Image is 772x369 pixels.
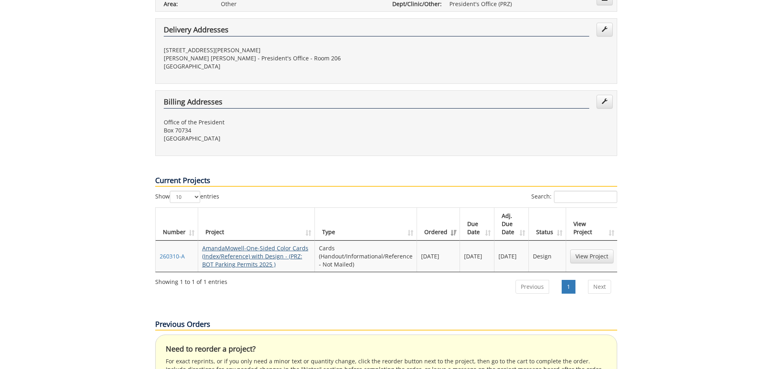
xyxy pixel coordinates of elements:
[460,208,494,241] th: Due Date: activate to sort column ascending
[164,54,380,62] p: [PERSON_NAME] [PERSON_NAME] - President's Office - Room 206
[166,345,607,353] h4: Need to reorder a project?
[494,241,529,272] td: [DATE]
[529,241,566,272] td: Design
[164,98,589,109] h4: Billing Addresses
[164,26,589,36] h4: Delivery Addresses
[562,280,575,294] a: 1
[597,23,613,36] a: Edit Addresses
[164,126,380,134] p: Box 70734
[531,191,617,203] label: Search:
[460,241,494,272] td: [DATE]
[164,62,380,70] p: [GEOGRAPHIC_DATA]
[417,241,460,272] td: [DATE]
[315,208,417,241] th: Type: activate to sort column ascending
[494,208,529,241] th: Adj. Due Date: activate to sort column ascending
[566,208,618,241] th: View Project: activate to sort column ascending
[417,208,460,241] th: Ordered: activate to sort column ascending
[570,250,614,263] a: View Project
[164,134,380,143] p: [GEOGRAPHIC_DATA]
[202,244,308,268] a: AmandaMowell-One-Sided Color Cards (Index/Reference) with Design - (PRZ: BOT Parking Permits 2025 )
[155,191,219,203] label: Show entries
[164,46,380,54] p: [STREET_ADDRESS][PERSON_NAME]
[529,208,566,241] th: Status: activate to sort column ascending
[155,175,617,187] p: Current Projects
[588,280,611,294] a: Next
[160,252,185,260] a: 260310-A
[156,208,198,241] th: Number: activate to sort column ascending
[170,191,200,203] select: Showentries
[198,208,315,241] th: Project: activate to sort column ascending
[155,275,227,286] div: Showing 1 to 1 of 1 entries
[554,191,617,203] input: Search:
[155,319,617,331] p: Previous Orders
[597,95,613,109] a: Edit Addresses
[515,280,549,294] a: Previous
[315,241,417,272] td: Cards (Handout/Informational/Reference - Not Mailed)
[164,118,380,126] p: Office of the President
